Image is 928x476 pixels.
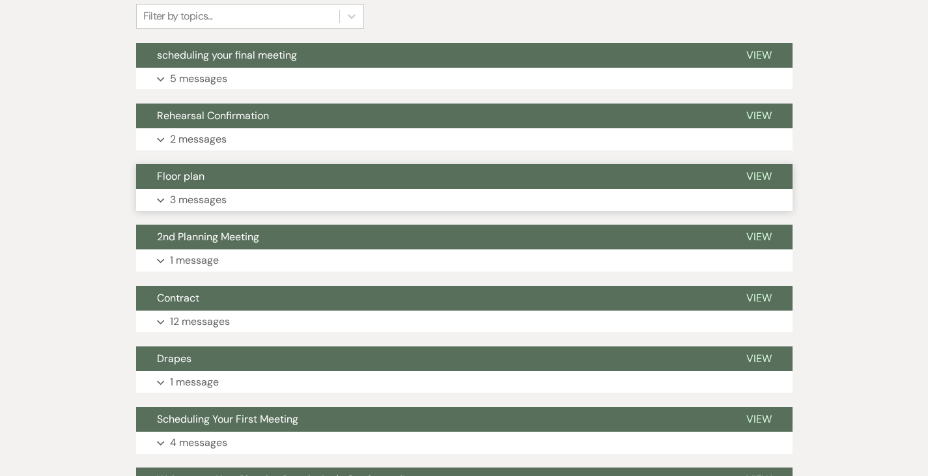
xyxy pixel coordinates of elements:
[143,8,213,24] div: Filter by topics...
[746,412,772,426] span: View
[725,346,793,371] button: View
[136,128,793,150] button: 2 messages
[157,412,298,426] span: Scheduling Your First Meeting
[136,43,725,68] button: scheduling your final meeting
[746,169,772,183] span: View
[170,191,227,208] p: 3 messages
[157,291,199,305] span: Contract
[746,109,772,122] span: View
[136,249,793,272] button: 1 message
[170,70,227,87] p: 5 messages
[157,169,204,183] span: Floor plan
[136,164,725,189] button: Floor plan
[170,313,230,330] p: 12 messages
[157,352,191,365] span: Drapes
[170,252,219,269] p: 1 message
[157,109,269,122] span: Rehearsal Confirmation
[746,291,772,305] span: View
[170,434,227,451] p: 4 messages
[170,374,219,391] p: 1 message
[746,48,772,62] span: View
[746,352,772,365] span: View
[136,371,793,393] button: 1 message
[136,346,725,371] button: Drapes
[136,432,793,454] button: 4 messages
[725,225,793,249] button: View
[136,286,725,311] button: Contract
[136,407,725,432] button: Scheduling Your First Meeting
[157,48,297,62] span: scheduling your final meeting
[136,104,725,128] button: Rehearsal Confirmation
[725,286,793,311] button: View
[157,230,259,244] span: 2nd Planning Meeting
[725,104,793,128] button: View
[136,311,793,333] button: 12 messages
[136,189,793,211] button: 3 messages
[725,43,793,68] button: View
[170,131,227,148] p: 2 messages
[746,230,772,244] span: View
[725,164,793,189] button: View
[725,407,793,432] button: View
[136,68,793,90] button: 5 messages
[136,225,725,249] button: 2nd Planning Meeting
